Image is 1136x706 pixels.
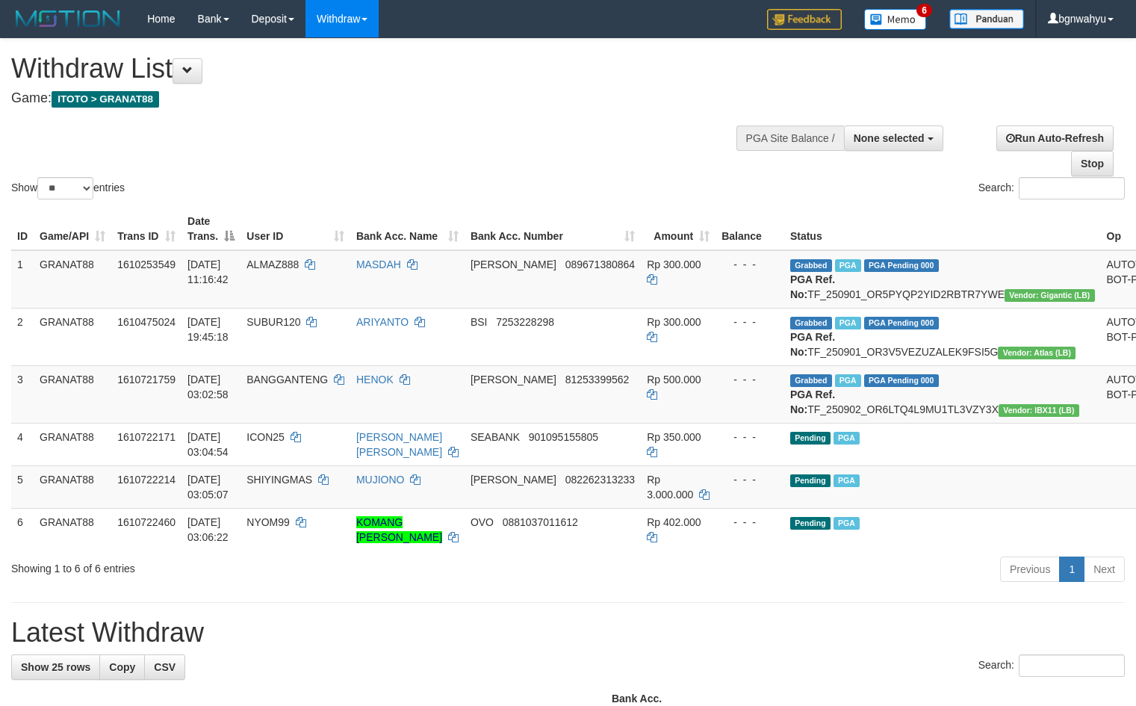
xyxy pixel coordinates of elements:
h1: Latest Withdraw [11,618,1125,648]
span: 1610722214 [117,474,176,486]
span: Vendor URL: https://dashboard.q2checkout.com/secure [998,347,1076,359]
span: Pending [790,474,831,487]
td: TF_250902_OR6LTQ4L9MU1TL3VZY3X [784,365,1101,423]
th: Amount: activate to sort column ascending [641,208,716,250]
td: GRANAT88 [34,250,111,309]
b: PGA Ref. No: [790,331,835,358]
div: - - - [721,515,778,530]
span: CSV [154,661,176,673]
td: GRANAT88 [34,308,111,365]
span: Rp 402.000 [647,516,701,528]
span: [DATE] 03:06:22 [187,516,229,543]
img: MOTION_logo.png [11,7,125,30]
span: Rp 500.000 [647,374,701,385]
td: TF_250901_OR3V5VEZUZALEK9FSI5G [784,308,1101,365]
span: ALMAZ888 [246,258,299,270]
span: Rp 300.000 [647,258,701,270]
span: [PERSON_NAME] [471,258,556,270]
a: HENOK [356,374,394,385]
span: Copy 089671380864 to clipboard [565,258,635,270]
span: Show 25 rows [21,661,90,673]
img: Feedback.jpg [767,9,842,30]
span: BSI [471,316,488,328]
a: KOMANG [PERSON_NAME] [356,516,442,543]
span: Rp 350.000 [647,431,701,443]
span: Copy 0881037011612 to clipboard [503,516,578,528]
span: Copy [109,661,135,673]
td: GRANAT88 [34,508,111,551]
span: Marked by bgnzaza [835,317,861,329]
th: ID [11,208,34,250]
span: ITOTO > GRANAT88 [52,91,159,108]
a: MASDAH [356,258,401,270]
td: 5 [11,465,34,508]
a: Copy [99,654,145,680]
a: Run Auto-Refresh [996,126,1114,151]
span: 1610721759 [117,374,176,385]
span: [PERSON_NAME] [471,474,556,486]
input: Search: [1019,654,1125,677]
h4: Game: [11,91,742,106]
div: - - - [721,430,778,445]
h1: Withdraw List [11,54,742,84]
th: Status [784,208,1101,250]
span: None selected [854,132,925,144]
span: Vendor URL: https://dashboard.q2checkout.com/secure [999,404,1079,417]
td: 6 [11,508,34,551]
span: SEABANK [471,431,520,443]
label: Search: [978,177,1125,199]
b: PGA Ref. No: [790,388,835,415]
a: Show 25 rows [11,654,100,680]
th: Game/API: activate to sort column ascending [34,208,111,250]
span: SHIYINGMAS [246,474,312,486]
a: ARIYANTO [356,316,409,328]
div: - - - [721,257,778,272]
span: [DATE] 19:45:18 [187,316,229,343]
span: 1610253549 [117,258,176,270]
div: Showing 1 to 6 of 6 entries [11,555,462,576]
span: Copy 7253228298 to clipboard [496,316,554,328]
div: - - - [721,315,778,329]
span: BANGGANTENG [246,374,328,385]
a: [PERSON_NAME] [PERSON_NAME] [356,431,442,458]
span: 1610722171 [117,431,176,443]
span: [DATE] 03:05:07 [187,474,229,501]
span: SUBUR120 [246,316,300,328]
span: [PERSON_NAME] [471,374,556,385]
span: 1610475024 [117,316,176,328]
input: Search: [1019,177,1125,199]
img: Button%20Memo.svg [864,9,927,30]
span: Copy 901095155805 to clipboard [529,431,598,443]
span: [DATE] 03:04:54 [187,431,229,458]
span: NYOM99 [246,516,290,528]
span: Vendor URL: https://dashboard.q2checkout.com/secure [1005,289,1095,302]
span: PGA Pending [864,374,939,387]
a: Stop [1071,151,1114,176]
span: OVO [471,516,494,528]
a: 1 [1059,557,1084,582]
th: Bank Acc. Number: activate to sort column ascending [465,208,641,250]
div: PGA Site Balance / [736,126,844,151]
td: 2 [11,308,34,365]
th: Trans ID: activate to sort column ascending [111,208,181,250]
span: ICON25 [246,431,285,443]
span: Rp 300.000 [647,316,701,328]
span: Marked by bgnrattana [835,259,861,272]
span: Rp 3.000.000 [647,474,693,501]
span: Grabbed [790,259,832,272]
div: - - - [721,472,778,487]
label: Search: [978,654,1125,677]
span: Pending [790,432,831,445]
img: panduan.png [949,9,1024,29]
span: Grabbed [790,374,832,387]
td: GRANAT88 [34,465,111,508]
th: Date Trans.: activate to sort column descending [181,208,240,250]
a: Next [1084,557,1125,582]
label: Show entries [11,177,125,199]
span: Pending [790,517,831,530]
span: Marked by bgnjimi [834,517,860,530]
span: Grabbed [790,317,832,329]
a: CSV [144,654,185,680]
div: - - - [721,372,778,387]
span: 6 [916,4,932,17]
